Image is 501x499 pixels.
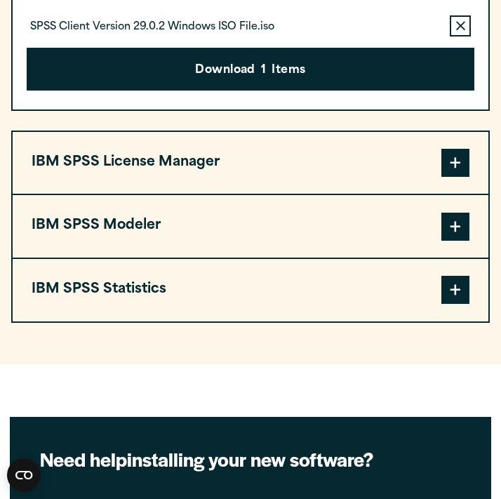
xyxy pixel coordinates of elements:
h2: installing your new software? [40,447,462,472]
button: IBM SPSS Modeler [13,195,488,258]
button: Open CMP widget [7,458,41,492]
span: 1 [261,62,266,80]
button: IBM SPSS License Manager [13,132,488,194]
p: SPSS Client Version 29.0.2 Windows ISO File.iso [30,20,274,34]
button: Download1Items [27,48,474,91]
button: IBM SPSS Statistics [13,259,488,321]
strong: Need help [40,446,127,472]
